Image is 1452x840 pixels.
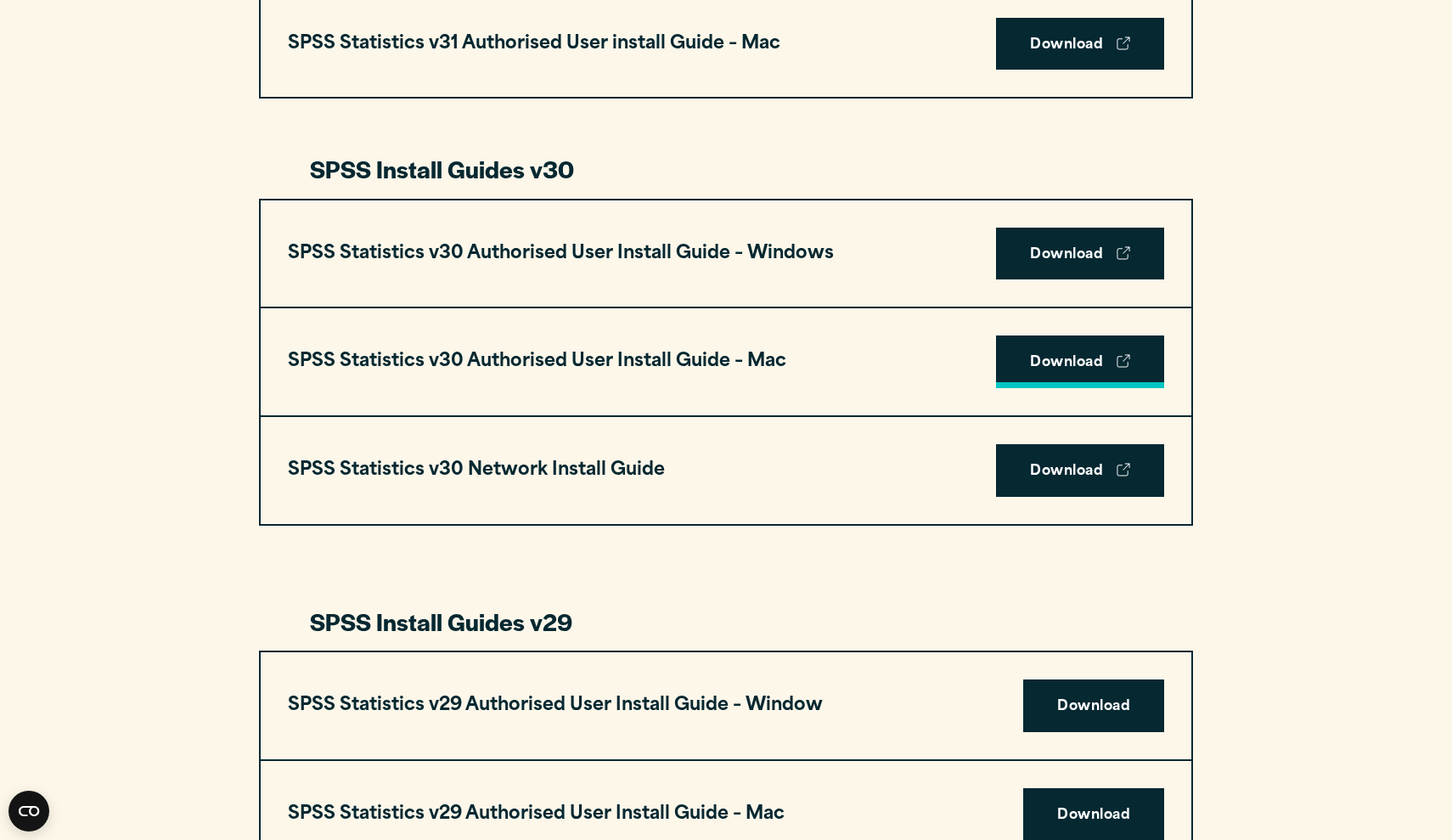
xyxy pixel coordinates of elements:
[288,798,785,831] h3: SPSS Statistics v29 Authorised User Install Guide – Mac
[996,335,1164,388] a: Download
[8,791,49,832] button: Open CMP widget
[996,444,1164,497] a: Download
[288,346,786,378] h3: SPSS Statistics v30 Authorised User Install Guide – Mac
[288,238,834,270] h3: SPSS Statistics v30 Authorised User Install Guide – Windows
[996,18,1164,70] a: Download
[288,28,780,60] h3: SPSS Statistics v31 Authorised User install Guide – Mac
[288,690,823,722] h3: SPSS Statistics v29 Authorised User Install Guide – Window
[288,454,665,487] h3: SPSS Statistics v30 Network Install Guide
[1023,679,1164,732] a: Download
[310,606,1142,638] h3: SPSS Install Guides v29
[310,153,1142,185] h3: SPSS Install Guides v30
[996,228,1164,280] a: Download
